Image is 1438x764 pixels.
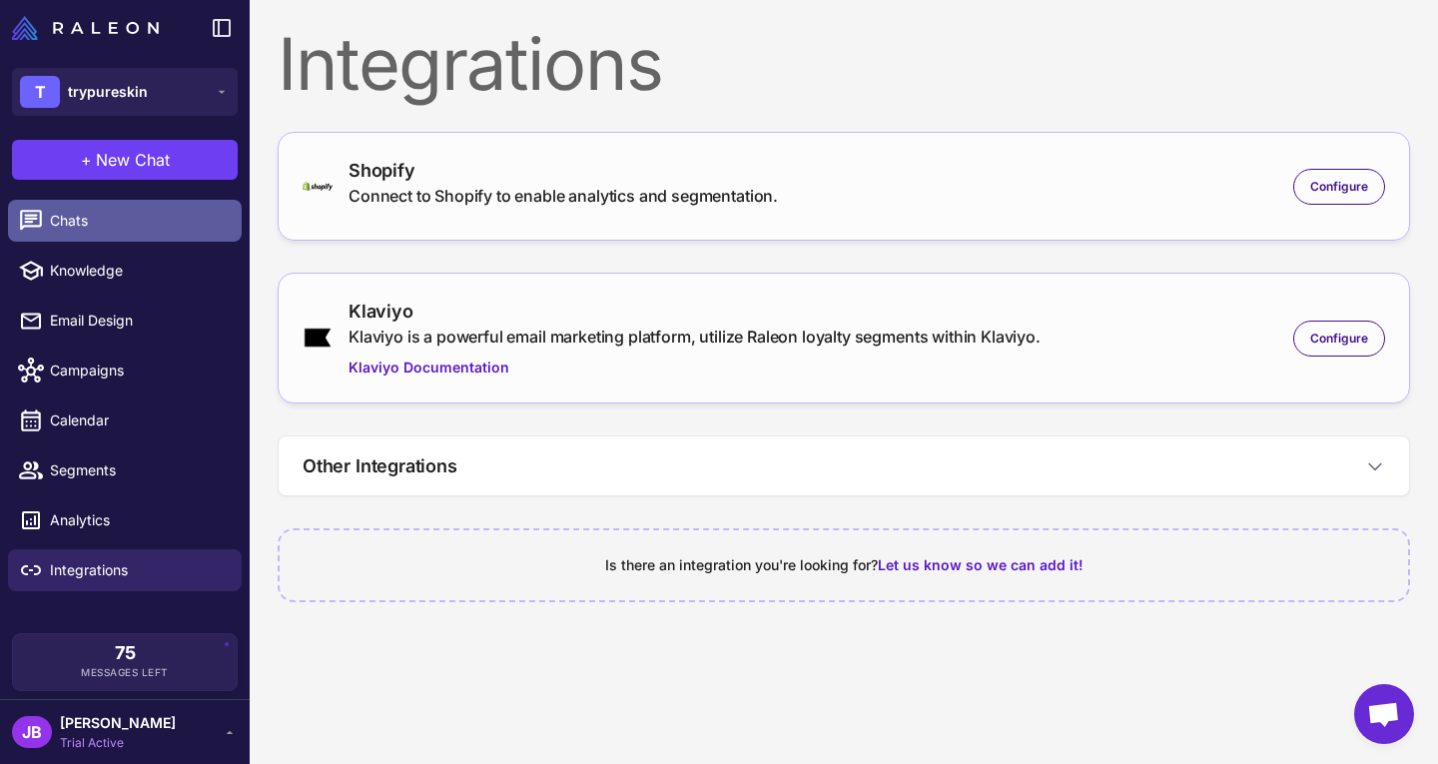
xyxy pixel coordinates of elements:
[278,28,1410,100] div: Integrations
[8,399,242,441] a: Calendar
[349,325,1041,349] div: Klaviyo is a powerful email marketing platform, utilize Raleon loyalty segments within Klaviyo.
[50,260,226,282] span: Knowledge
[1354,684,1414,744] a: Open chat
[8,200,242,242] a: Chats
[60,734,176,752] span: Trial Active
[68,81,148,103] span: trypureskin
[8,549,242,591] a: Integrations
[349,298,1041,325] div: Klaviyo
[8,499,242,541] a: Analytics
[8,250,242,292] a: Knowledge
[50,360,226,382] span: Campaigns
[304,554,1384,576] div: Is there an integration you're looking for?
[20,76,60,108] div: T
[349,357,1041,379] a: Klaviyo Documentation
[349,157,778,184] div: Shopify
[8,300,242,342] a: Email Design
[12,140,238,180] button: +New Chat
[50,459,226,481] span: Segments
[50,559,226,581] span: Integrations
[50,509,226,531] span: Analytics
[303,182,333,191] img: shopify-logo-primary-logo-456baa801ee66a0a435671082365958316831c9960c480451dd0330bcdae304f.svg
[303,452,457,479] h3: Other Integrations
[349,184,778,208] div: Connect to Shopify to enable analytics and segmentation.
[81,665,169,680] span: Messages Left
[8,350,242,391] a: Campaigns
[1310,330,1368,348] span: Configure
[303,327,333,349] img: klaviyo.png
[12,68,238,116] button: Ttrypureskin
[50,409,226,431] span: Calendar
[50,210,226,232] span: Chats
[8,449,242,491] a: Segments
[12,716,52,748] div: JB
[279,436,1409,495] button: Other Integrations
[12,16,167,40] a: Raleon Logo
[96,148,170,172] span: New Chat
[12,16,159,40] img: Raleon Logo
[81,148,92,172] span: +
[878,556,1083,573] span: Let us know so we can add it!
[50,310,226,332] span: Email Design
[1310,178,1368,196] span: Configure
[115,644,136,662] span: 75
[60,712,176,734] span: [PERSON_NAME]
